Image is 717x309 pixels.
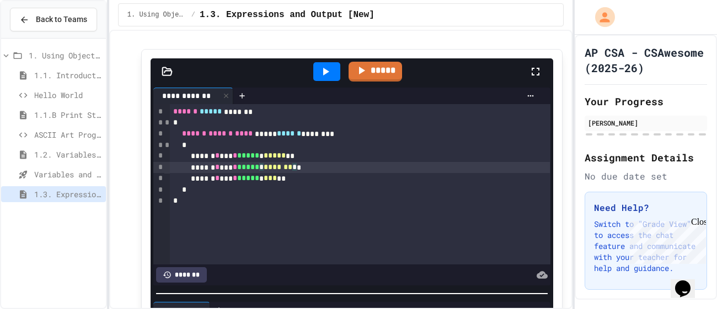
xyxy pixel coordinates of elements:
[671,265,706,298] iframe: chat widget
[625,217,706,264] iframe: chat widget
[10,8,97,31] button: Back to Teams
[191,10,195,19] span: /
[34,89,101,101] span: Hello World
[585,45,707,75] h1: AP CSA - CSAwesome (2025-26)
[29,50,101,61] span: 1. Using Objects and Methods
[34,188,101,200] span: 1.3. Expressions and Output [New]
[34,169,101,180] span: Variables and Data Types - Quiz
[585,150,707,165] h2: Assignment Details
[584,4,618,30] div: My Account
[34,69,101,81] span: 1.1. Introduction to Algorithms, Programming, and Compilers
[34,149,101,160] span: 1.2. Variables and Data Types
[594,201,698,214] h3: Need Help?
[585,170,707,183] div: No due date set
[127,10,187,19] span: 1. Using Objects and Methods
[34,109,101,121] span: 1.1.B Print Statements
[34,129,101,140] span: ASCII Art Program
[36,14,87,25] span: Back to Teams
[585,94,707,109] h2: Your Progress
[594,219,698,274] p: Switch to "Grade View" to access the chat feature and communicate with your teacher for help and ...
[200,8,374,21] span: 1.3. Expressions and Output [New]
[4,4,76,70] div: Chat with us now!Close
[588,118,704,128] div: [PERSON_NAME]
